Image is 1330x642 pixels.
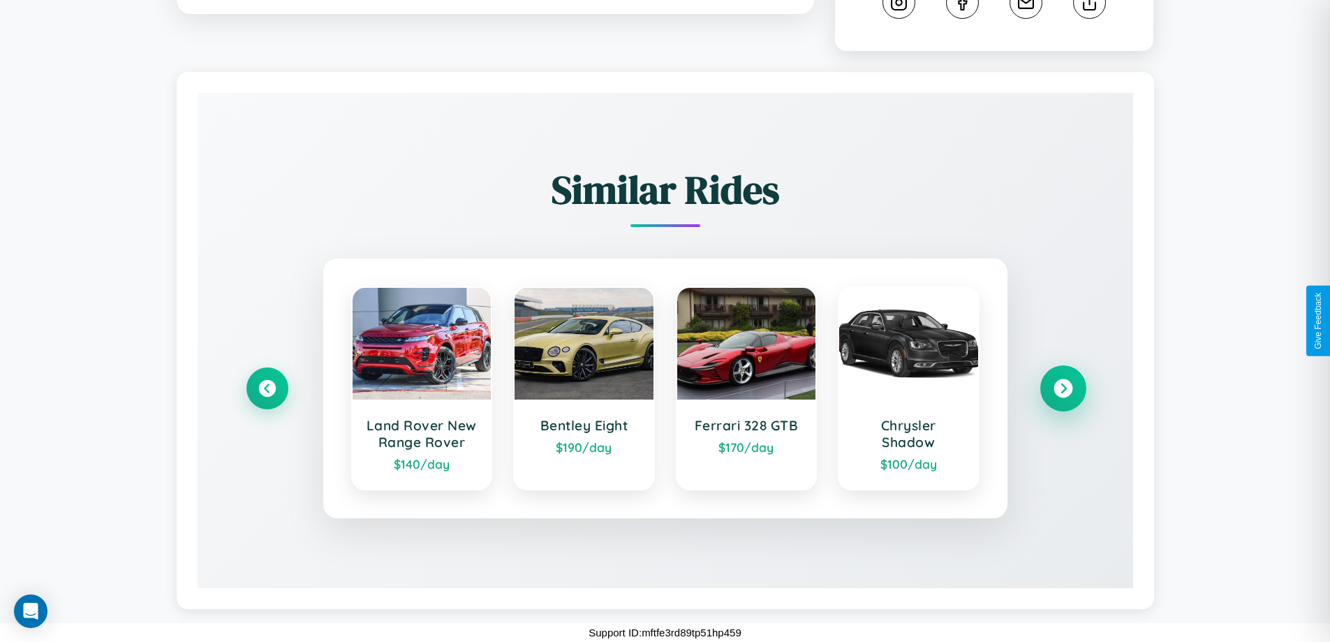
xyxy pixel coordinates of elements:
[853,417,964,451] h3: Chrysler Shadow
[691,439,802,455] div: $ 170 /day
[529,439,640,455] div: $ 190 /day
[853,456,964,472] div: $ 100 /day
[367,456,478,472] div: $ 140 /day
[529,417,640,434] h3: Bentley Eight
[14,594,47,628] div: Open Intercom Messenger
[838,286,980,490] a: Chrysler Shadow$100/day
[589,623,741,642] p: Support ID: mftfe3rd89tp51hp459
[367,417,478,451] h3: Land Rover New Range Rover
[351,286,493,490] a: Land Rover New Range Rover$140/day
[691,417,802,434] h3: Ferrari 328 GTB
[513,286,655,490] a: Bentley Eight$190/day
[676,286,818,490] a: Ferrari 328 GTB$170/day
[1313,293,1323,349] div: Give Feedback
[246,163,1084,217] h2: Similar Rides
